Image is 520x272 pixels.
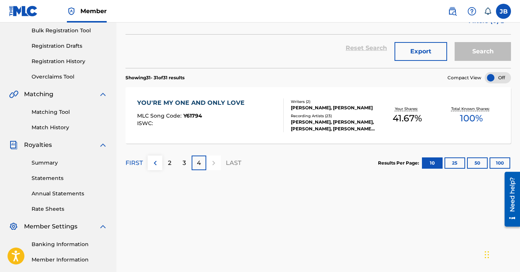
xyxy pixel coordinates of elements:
[291,99,375,104] div: Writers ( 2 )
[490,157,510,169] button: 100
[98,222,107,231] img: expand
[451,106,491,112] p: Total Known Shares:
[467,7,476,16] img: help
[9,6,38,17] img: MLC Logo
[32,240,107,248] a: Banking Information
[9,222,18,231] img: Member Settings
[197,159,201,168] p: 4
[467,157,488,169] button: 50
[482,236,520,272] iframe: Chat Widget
[32,73,107,81] a: Overclaims Tool
[98,90,107,99] img: expand
[151,159,160,168] img: left
[24,222,77,231] span: Member Settings
[485,243,489,266] div: Drag
[32,159,107,167] a: Summary
[378,160,421,166] p: Results Per Page:
[137,120,155,127] span: ISWC :
[447,74,481,81] span: Compact View
[464,4,479,19] div: Help
[444,157,465,169] button: 25
[32,190,107,198] a: Annual Statements
[32,205,107,213] a: Rate Sheets
[183,159,186,168] p: 3
[168,159,171,168] p: 2
[137,112,183,119] span: MLC Song Code :
[393,112,422,125] span: 41.67 %
[422,157,443,169] button: 10
[448,7,457,16] img: search
[32,57,107,65] a: Registration History
[24,141,52,150] span: Royalties
[137,98,248,107] div: YOU'RE MY ONE AND ONLY LOVE
[9,90,18,99] img: Matching
[291,113,375,119] div: Recording Artists ( 23 )
[291,119,375,132] div: [PERSON_NAME], [PERSON_NAME], [PERSON_NAME], [PERSON_NAME], [PERSON_NAME]
[125,74,184,81] p: Showing 31 - 31 of 31 results
[395,106,420,112] p: Your Shares:
[32,27,107,35] a: Bulk Registration Tool
[291,104,375,111] div: [PERSON_NAME], [PERSON_NAME]
[460,112,483,125] span: 100 %
[67,7,76,16] img: Top Rightsholder
[24,90,53,99] span: Matching
[183,112,202,119] span: Y61794
[32,108,107,116] a: Matching Tool
[125,87,511,144] a: YOU'RE MY ONE AND ONLY LOVEMLC Song Code:Y61794ISWC:Writers (2)[PERSON_NAME], [PERSON_NAME]Record...
[32,124,107,131] a: Match History
[496,4,511,19] div: User Menu
[32,174,107,182] a: Statements
[484,8,491,15] div: Notifications
[125,159,143,168] p: FIRST
[226,159,241,168] p: LAST
[9,141,18,150] img: Royalties
[499,169,520,230] iframe: Resource Center
[32,256,107,264] a: Member Information
[80,7,107,15] span: Member
[445,4,460,19] a: Public Search
[98,141,107,150] img: expand
[32,42,107,50] a: Registration Drafts
[395,42,447,61] button: Export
